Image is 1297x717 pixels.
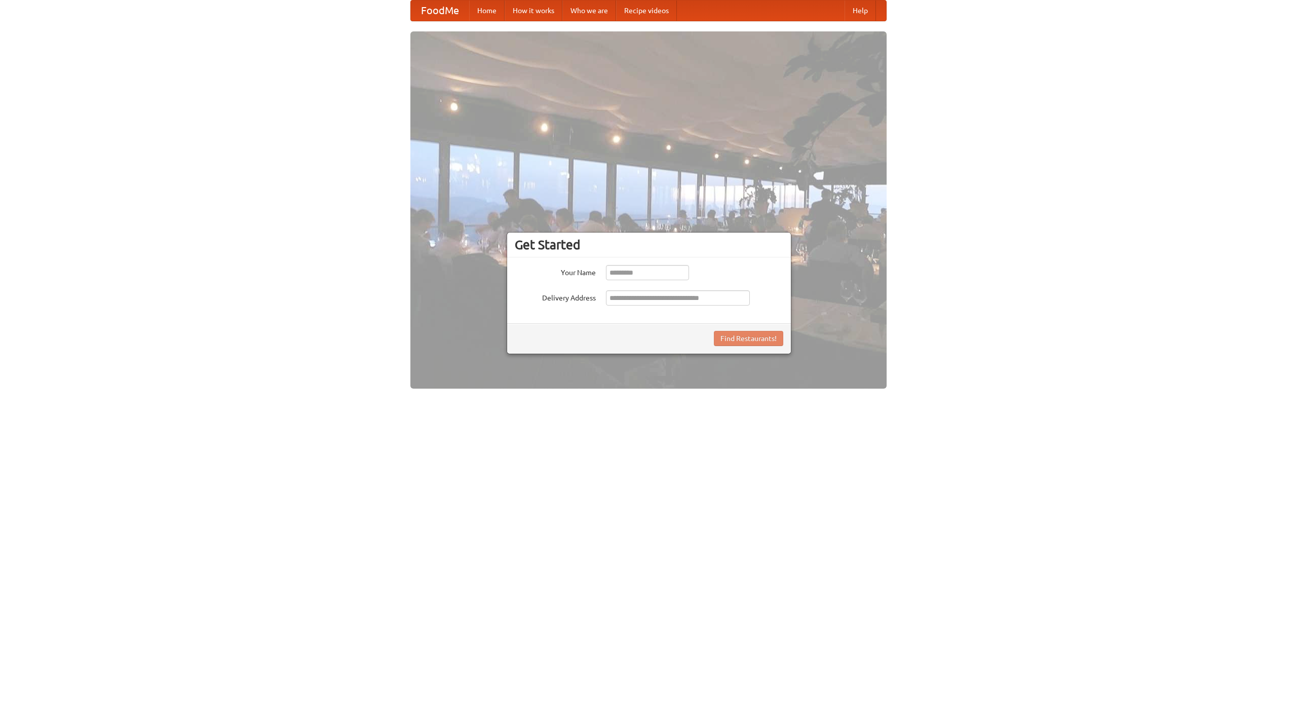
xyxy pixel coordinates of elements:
a: FoodMe [411,1,469,21]
a: Help [845,1,876,21]
button: Find Restaurants! [714,331,783,346]
label: Delivery Address [515,290,596,303]
label: Your Name [515,265,596,278]
a: Recipe videos [616,1,677,21]
a: Who we are [562,1,616,21]
a: How it works [505,1,562,21]
a: Home [469,1,505,21]
h3: Get Started [515,237,783,252]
